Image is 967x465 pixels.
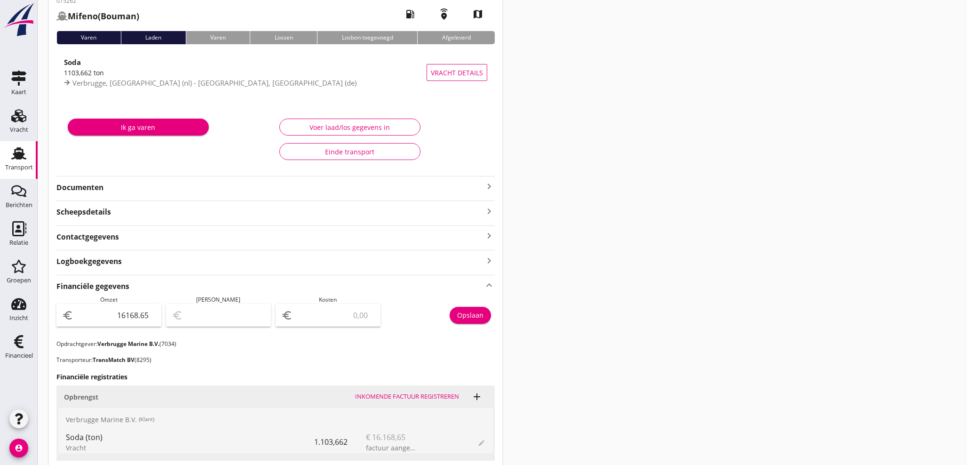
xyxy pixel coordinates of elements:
div: Relatie [9,240,28,246]
i: keyboard_arrow_right [483,230,495,242]
div: Varen [56,31,121,44]
div: 1103,662 ton [64,68,427,78]
strong: TransMatch BV [93,356,135,364]
strong: Soda [64,57,81,67]
div: Voer laad/los gegevens in [287,122,412,132]
small: (Klant) [139,416,154,424]
button: Ik ga varen [68,119,209,136]
a: Soda1103,662 tonVerbrugge, [GEOGRAPHIC_DATA] (nl) - [GEOGRAPHIC_DATA], [GEOGRAPHIC_DATA] (de)Vrac... [56,52,495,93]
input: 0,00 [75,308,156,323]
span: Omzet [100,296,118,304]
h3: Financiële registraties [56,372,495,382]
i: keyboard_arrow_up [483,279,495,292]
button: Vracht details [427,64,487,81]
div: Kaart [11,89,26,95]
i: map [465,1,491,27]
div: Berichten [6,202,32,208]
i: add [471,391,483,402]
strong: Scheepsdetails [56,207,111,217]
p: Transporteur: (8295) [56,356,495,364]
i: euro [62,310,73,321]
div: 1.103,662 [314,431,366,453]
div: Vracht [10,127,28,133]
div: Soda (ton) [66,432,314,443]
input: 0,00 [294,308,375,323]
button: Inkomende factuur registreren [351,390,463,403]
span: Verbrugge, [GEOGRAPHIC_DATA] (nl) - [GEOGRAPHIC_DATA], [GEOGRAPHIC_DATA] (de) [72,78,357,88]
div: Laden [121,31,186,44]
div: Lossen [250,31,317,44]
img: logo-small.a267ee39.svg [2,2,36,37]
div: Opslaan [457,310,483,320]
button: Voer laad/los gegevens in [279,119,420,136]
span: € 16.168,65 [366,432,405,443]
strong: Mifeno [68,10,98,22]
h2: (Bouman) [56,10,139,23]
div: Financieel [5,353,33,359]
div: Inkomende factuur registreren [355,392,459,401]
div: Verbrugge Marine B.V. [58,408,493,431]
strong: Verbrugge Marine B.V. [97,340,159,348]
strong: Contactgegevens [56,232,119,242]
div: Losbon toegevoegd [317,31,417,44]
strong: Opbrengst [64,393,98,401]
i: keyboard_arrow_right [483,181,495,192]
button: Opslaan [450,307,491,324]
div: Ik ga varen [75,122,201,132]
p: Opdrachtgever: (7034) [56,340,495,348]
span: Vracht details [431,68,483,78]
button: Einde transport [279,143,420,160]
strong: Documenten [56,182,483,193]
div: Groepen [7,277,31,283]
i: local_gas_station [397,1,423,27]
i: keyboard_arrow_right [483,205,495,217]
div: Vracht [66,443,314,453]
div: Afgeleverd [417,31,495,44]
span: [PERSON_NAME] [197,296,241,304]
div: Einde transport [287,147,412,157]
div: Transport [5,164,33,170]
i: emergency_share [431,1,457,27]
i: euro [281,310,293,321]
div: Inzicht [9,315,28,321]
strong: Financiële gegevens [56,281,129,292]
div: factuur aangemaakt [366,443,418,453]
span: Kosten [319,296,337,304]
div: Varen [186,31,250,44]
strong: Logboekgegevens [56,256,122,267]
i: account_circle [9,439,28,457]
i: keyboard_arrow_right [483,254,495,267]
